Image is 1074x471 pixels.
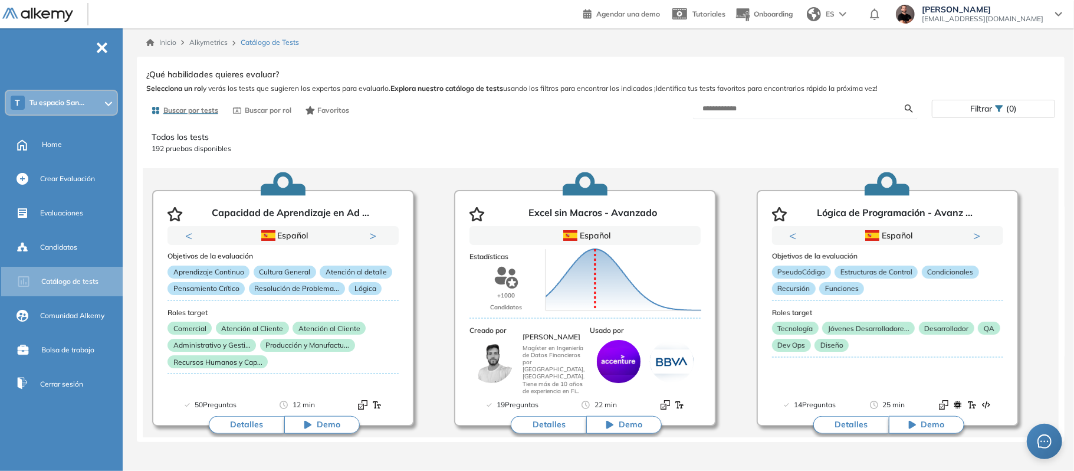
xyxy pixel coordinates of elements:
span: T [15,98,21,107]
span: Tutoriales [692,9,725,18]
span: Demo [317,419,340,431]
b: Explora nuestro catálogo de tests [390,84,503,93]
span: Home [42,139,62,150]
p: Condicionales [922,266,979,279]
button: 1 [866,245,881,247]
img: author-avatar [469,339,513,383]
p: PseudoCódigo [772,266,831,279]
button: Detalles [209,416,284,434]
p: Aprendizaje Continuo [167,266,249,279]
span: Alkymetrics [189,38,228,47]
h3: [PERSON_NAME] [523,333,585,339]
p: +1000 [498,290,515,302]
p: Todos los tests [152,131,1050,143]
span: Comunidad Alkemy [40,310,104,321]
p: Capacidad de Aprendizaje en Ad ... [212,207,370,221]
p: Jóvenes Desarrolladore... [822,322,915,335]
h3: Roles target [772,309,1003,317]
button: 1 [262,245,276,247]
button: Demo [889,416,964,434]
span: y verás los tests que sugieren los expertos para evaluarlo. usando los filtros para encontrar los... [146,83,1055,94]
span: Buscar por rol [245,105,291,116]
img: company-logo [597,339,641,383]
div: Español [814,229,962,242]
span: Crear Evaluación [40,174,95,184]
img: Format test logo [661,400,670,410]
span: Demo [619,419,642,431]
p: Producción y Manufactu... [260,339,355,352]
span: Candidatos [40,242,77,253]
button: Detalles [813,416,889,434]
button: 3 [899,245,909,247]
span: Favoritos [317,105,349,116]
span: Demo [921,419,945,431]
span: [EMAIL_ADDRESS][DOMAIN_NAME] [922,14,1043,24]
div: Español [511,229,659,242]
a: Inicio [146,37,176,48]
p: Diseño [814,339,849,352]
p: Lógica [349,282,382,295]
h3: Creado por [469,326,585,335]
span: ¿Qué habilidades quieres evaluar? [146,68,279,81]
button: 2 [281,245,290,247]
button: Previous [790,230,802,241]
img: Format test logo [939,400,948,410]
h3: Objetivos de la evaluación [772,252,1003,260]
p: Desarrollador [919,322,974,335]
button: Next [974,230,986,241]
span: 14 Preguntas [794,399,836,411]
img: ESP [865,230,879,241]
span: message [1037,434,1052,449]
p: Funciones [819,282,864,295]
span: Evaluaciones [40,208,83,218]
p: Pensamiento Crítico [167,282,245,295]
p: Administrativo y Gesti... [167,339,256,352]
button: Previous [185,230,197,241]
img: Format test logo [953,400,963,410]
span: Agendar una demo [596,9,660,18]
button: Buscar por rol [228,100,296,120]
p: Candidatos [491,301,523,313]
img: Format test logo [981,400,991,410]
span: 50 Preguntas [195,399,237,411]
p: Comercial [167,322,212,335]
img: Format test logo [372,400,382,410]
h3: Estadísticas [469,252,701,260]
p: Excel sin Macros - Avanzado [528,207,657,221]
span: Bolsa de trabajo [41,345,94,355]
img: Format test logo [675,400,684,410]
button: Detalles [511,416,586,434]
span: Tu espacio San... [29,98,84,107]
p: Recursos Humanos y Cap... [167,355,268,368]
button: Demo [586,416,662,434]
p: Tecnología [772,322,819,335]
button: Onboarding [735,2,793,27]
p: QA [978,322,1000,335]
span: 22 min [595,399,617,411]
button: Buscar por tests [146,100,223,120]
button: Favoritos [301,100,354,120]
p: Resolución de Problema... [249,282,345,295]
img: Format test logo [358,400,367,410]
span: [PERSON_NAME] [922,5,1043,14]
span: 25 min [883,399,905,411]
div: Español [209,229,357,242]
p: 192 pruebas disponibles [152,143,1050,154]
button: 3 [295,245,304,247]
b: Selecciona un rol [146,84,203,93]
p: Lógica de Programación - Avanz ... [817,207,973,221]
span: (0) [1006,100,1017,117]
img: Logo [2,8,73,22]
p: Atención al Cliente [216,322,289,335]
h3: Objetivos de la evaluación [167,252,399,260]
button: Demo [284,416,360,434]
p: Estructuras de Control [835,266,918,279]
p: Atención al detalle [320,266,392,279]
span: ES [826,9,835,19]
span: 12 min [293,399,315,411]
p: Atención al Cliente [293,322,366,335]
button: Next [369,230,381,241]
span: Onboarding [754,9,793,18]
span: Catálogo de Tests [241,37,299,48]
span: Filtrar [970,100,992,117]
